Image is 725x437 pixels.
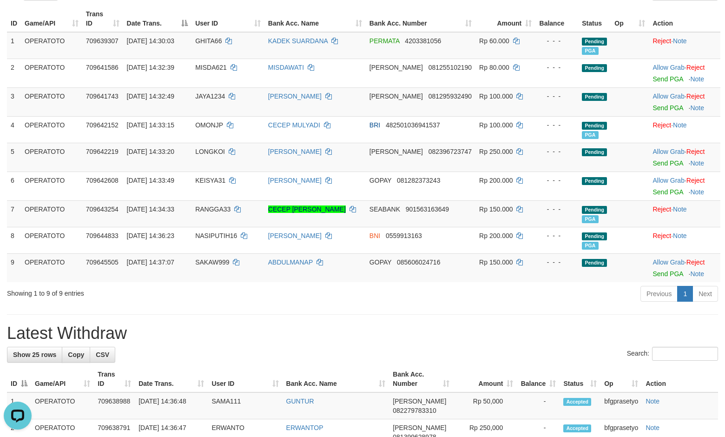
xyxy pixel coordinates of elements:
a: [PERSON_NAME] [268,148,322,155]
span: Rp 60.000 [479,37,509,45]
span: PERMATA [369,37,400,45]
a: Show 25 rows [7,347,62,363]
span: [DATE] 14:33:15 [127,121,174,129]
th: Bank Acc. Number: activate to sort column ascending [389,366,453,392]
span: 709642608 [86,177,119,184]
span: MISDA621 [195,64,227,71]
a: Copy [62,347,90,363]
span: 709644833 [86,232,119,239]
span: Pending [582,64,607,72]
th: User ID: activate to sort column ascending [191,6,264,32]
span: Copy 0559913163 to clipboard [386,232,422,239]
td: OPERATOTO [21,87,82,116]
span: [PERSON_NAME] [393,397,446,405]
a: Note [673,121,687,129]
span: Rp 150.000 [479,258,513,266]
span: Pending [582,93,607,101]
div: - - - [539,205,574,214]
th: Date Trans.: activate to sort column descending [123,6,192,32]
th: Game/API: activate to sort column ascending [21,6,82,32]
a: Allow Grab [652,258,684,266]
th: Trans ID: activate to sort column ascending [94,366,135,392]
a: Note [690,188,704,196]
td: 9 [7,253,21,282]
td: OPERATOTO [21,227,82,253]
span: GHITA66 [195,37,222,45]
span: Pending [582,206,607,214]
td: 8 [7,227,21,253]
span: Rp 80.000 [479,64,509,71]
td: · [649,172,720,200]
a: CSV [90,347,115,363]
th: Op: activate to sort column ascending [611,6,649,32]
th: Bank Acc. Name: activate to sort column ascending [264,6,366,32]
div: - - - [539,120,574,130]
span: 709642219 [86,148,119,155]
th: ID: activate to sort column descending [7,366,31,392]
span: Copy 482501036941537 to clipboard [386,121,440,129]
span: [DATE] 14:30:03 [127,37,174,45]
span: SEABANK [369,205,400,213]
th: Action [642,366,718,392]
a: Reject [686,93,705,100]
td: 4 [7,116,21,143]
span: [DATE] 14:32:39 [127,64,174,71]
span: 709642152 [86,121,119,129]
span: [DATE] 14:33:20 [127,148,174,155]
a: KADEK SUARDANA [268,37,328,45]
a: [PERSON_NAME] [268,93,322,100]
label: Search: [627,347,718,361]
span: [DATE] 14:37:07 [127,258,174,266]
td: OPERATOTO [21,200,82,227]
button: Open LiveChat chat widget [4,4,32,32]
span: LONGKOI [195,148,225,155]
span: [PERSON_NAME] [369,64,423,71]
th: Status [578,6,611,32]
td: · [649,32,720,59]
div: - - - [539,231,574,240]
div: - - - [539,176,574,185]
th: User ID: activate to sort column ascending [208,366,282,392]
span: · [652,148,686,155]
a: Allow Grab [652,64,684,71]
a: Reject [652,37,671,45]
span: [DATE] 14:33:49 [127,177,174,184]
a: CECEP MULYADI [268,121,320,129]
span: [DATE] 14:34:33 [127,205,174,213]
td: OPERATOTO [21,172,82,200]
th: Op: activate to sort column ascending [600,366,642,392]
td: 1 [7,32,21,59]
a: Send PGA [652,75,683,83]
th: Status: activate to sort column ascending [560,366,600,392]
span: Copy 901563163649 to clipboard [406,205,449,213]
a: Reject [686,64,705,71]
td: OPERATOTO [31,392,94,419]
span: Accepted [563,398,591,406]
span: JAYA1234 [195,93,225,100]
span: 709641586 [86,64,119,71]
a: Reject [652,232,671,239]
span: Rp 200.000 [479,232,513,239]
td: - [517,392,560,419]
span: PGA [582,47,598,55]
span: PGA [582,131,598,139]
a: Note [646,424,659,431]
a: Send PGA [652,104,683,112]
span: Copy [68,351,84,358]
a: Note [690,104,704,112]
div: - - - [539,258,574,267]
td: 3 [7,87,21,116]
td: 7 [7,200,21,227]
th: Bank Acc. Name: activate to sort column ascending [283,366,389,392]
span: GOPAY [369,177,391,184]
span: OMONJP [195,121,223,129]
span: Pending [582,122,607,130]
a: Note [673,232,687,239]
a: [PERSON_NAME] [268,177,322,184]
td: · [649,116,720,143]
a: Note [690,75,704,83]
span: SAKAW999 [195,258,229,266]
span: BRI [369,121,380,129]
span: GOPAY [369,258,391,266]
div: - - - [539,63,574,72]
